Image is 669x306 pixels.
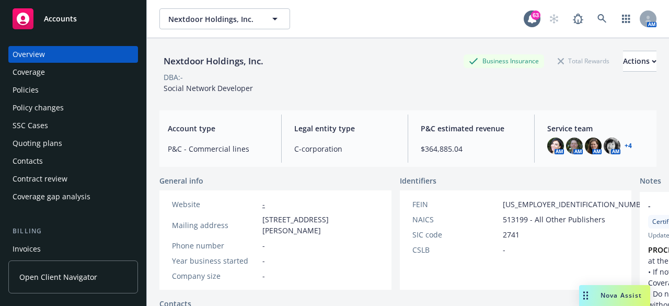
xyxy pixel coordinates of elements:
[8,153,138,169] a: Contacts
[262,214,379,236] span: [STREET_ADDRESS][PERSON_NAME]
[172,240,258,251] div: Phone number
[579,285,592,306] div: Drag to move
[547,123,648,134] span: Service team
[8,226,138,236] div: Billing
[8,64,138,81] a: Coverage
[172,220,258,231] div: Mailing address
[168,123,269,134] span: Account type
[421,123,522,134] span: P&C estimated revenue
[503,199,652,210] span: [US_EMPLOYER_IDENTIFICATION_NUMBER]
[412,244,499,255] div: CSLB
[503,214,605,225] span: 513199 - All Other Publishers
[44,15,77,23] span: Accounts
[159,8,290,29] button: Nextdoor Holdings, Inc.
[566,138,583,154] img: photo
[552,54,615,67] div: Total Rewards
[19,271,97,282] span: Open Client Navigator
[168,14,259,25] span: Nextdoor Holdings, Inc.
[568,8,589,29] a: Report a Bug
[8,241,138,257] a: Invoices
[640,175,661,188] span: Notes
[294,143,395,154] span: C-corporation
[8,188,138,205] a: Coverage gap analysis
[464,54,544,67] div: Business Insurance
[164,83,253,93] span: Social Network Developer
[8,4,138,33] a: Accounts
[262,199,265,209] a: -
[503,244,505,255] span: -
[592,8,613,29] a: Search
[625,143,632,149] a: +4
[8,99,138,116] a: Policy changes
[172,199,258,210] div: Website
[544,8,564,29] a: Start snowing
[13,99,64,116] div: Policy changes
[8,171,138,187] a: Contract review
[13,46,45,63] div: Overview
[400,175,436,186] span: Identifiers
[159,54,268,68] div: Nextdoor Holdings, Inc.
[172,255,258,266] div: Year business started
[262,240,265,251] span: -
[623,51,656,71] div: Actions
[168,143,269,154] span: P&C - Commercial lines
[412,214,499,225] div: NAICS
[8,82,138,98] a: Policies
[13,82,39,98] div: Policies
[8,46,138,63] a: Overview
[262,270,265,281] span: -
[8,117,138,134] a: SSC Cases
[547,138,564,154] img: photo
[421,143,522,154] span: $364,885.04
[13,188,90,205] div: Coverage gap analysis
[616,8,637,29] a: Switch app
[13,241,41,257] div: Invoices
[159,175,203,186] span: General info
[412,199,499,210] div: FEIN
[13,135,62,152] div: Quoting plans
[294,123,395,134] span: Legal entity type
[503,229,520,240] span: 2741
[8,135,138,152] a: Quoting plans
[262,255,265,266] span: -
[579,285,650,306] button: Nova Assist
[585,138,602,154] img: photo
[601,291,642,300] span: Nova Assist
[13,153,43,169] div: Contacts
[13,171,67,187] div: Contract review
[623,51,656,72] button: Actions
[164,72,183,83] div: DBA: -
[172,270,258,281] div: Company size
[604,138,620,154] img: photo
[13,64,45,81] div: Coverage
[13,117,48,134] div: SSC Cases
[412,229,499,240] div: SIC code
[531,10,540,20] div: 63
